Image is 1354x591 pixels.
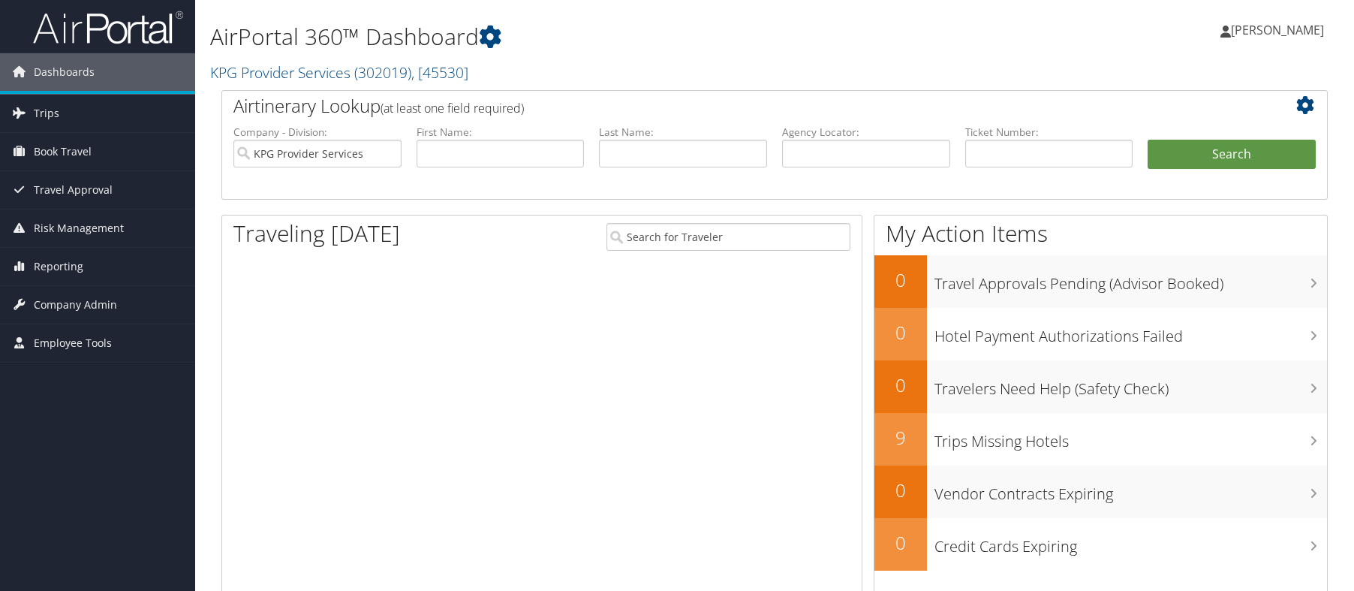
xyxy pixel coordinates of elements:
h2: Airtinerary Lookup [233,93,1223,119]
h2: 0 [874,320,927,345]
span: , [ 45530 ] [411,62,468,83]
a: 0Travel Approvals Pending (Advisor Booked) [874,255,1327,308]
label: Last Name: [599,125,767,140]
h3: Travelers Need Help (Safety Check) [934,371,1327,400]
label: Ticket Number: [965,125,1133,140]
h2: 0 [874,372,927,398]
label: First Name: [417,125,585,140]
a: 0Credit Cards Expiring [874,518,1327,571]
span: Travel Approval [34,171,113,209]
a: 0Travelers Need Help (Safety Check) [874,360,1327,413]
h3: Travel Approvals Pending (Advisor Booked) [934,266,1327,294]
h3: Hotel Payment Authorizations Failed [934,318,1327,347]
span: (at least one field required) [381,100,524,116]
span: Risk Management [34,210,124,247]
a: KPG Provider Services [210,62,468,83]
span: Dashboards [34,53,95,91]
h2: 0 [874,478,927,503]
h1: AirPortal 360™ Dashboard [210,21,963,53]
a: [PERSON_NAME] [1220,8,1339,53]
h3: Trips Missing Hotels [934,424,1327,452]
a: 0Hotel Payment Authorizations Failed [874,308,1327,360]
h3: Credit Cards Expiring [934,529,1327,557]
h2: 0 [874,267,927,293]
span: [PERSON_NAME] [1231,22,1324,38]
input: Search for Traveler [606,223,850,251]
h3: Vendor Contracts Expiring [934,476,1327,505]
h2: 9 [874,425,927,451]
h1: Traveling [DATE] [233,218,400,249]
a: 9Trips Missing Hotels [874,413,1327,466]
span: Company Admin [34,286,117,324]
span: Employee Tools [34,324,112,362]
button: Search [1148,140,1316,170]
label: Company - Division: [233,125,402,140]
span: Reporting [34,248,83,285]
h1: My Action Items [874,218,1327,249]
span: Book Travel [34,133,92,170]
label: Agency Locator: [782,125,950,140]
span: Trips [34,95,59,132]
a: 0Vendor Contracts Expiring [874,466,1327,518]
img: airportal-logo.png [33,10,183,45]
h2: 0 [874,530,927,556]
span: ( 302019 ) [354,62,411,83]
